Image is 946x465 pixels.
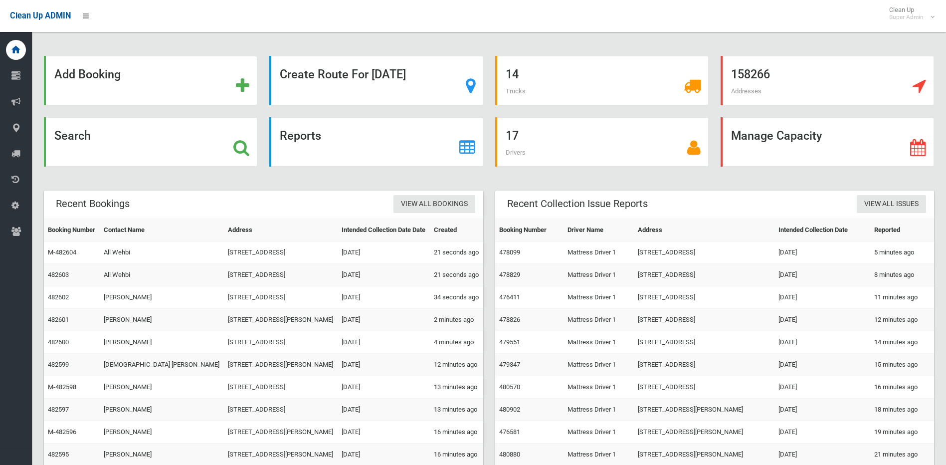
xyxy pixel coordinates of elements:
[224,286,338,309] td: [STREET_ADDRESS]
[338,376,430,399] td: [DATE]
[870,421,934,444] td: 19 minutes ago
[634,376,774,399] td: [STREET_ADDRESS]
[430,399,483,421] td: 13 minutes ago
[564,219,633,241] th: Driver Name
[44,56,257,105] a: Add Booking
[54,129,91,143] strong: Search
[495,56,709,105] a: 14 Trucks
[430,331,483,354] td: 4 minutes ago
[44,117,257,167] a: Search
[495,117,709,167] a: 17 Drivers
[48,316,69,323] a: 482601
[857,195,926,214] a: View All Issues
[870,219,934,241] th: Reported
[564,399,633,421] td: Mattress Driver 1
[48,248,76,256] a: M-482604
[224,399,338,421] td: [STREET_ADDRESS]
[44,219,100,241] th: Booking Number
[564,421,633,444] td: Mattress Driver 1
[338,241,430,264] td: [DATE]
[774,219,870,241] th: Intended Collection Date
[393,195,475,214] a: View All Bookings
[774,264,870,286] td: [DATE]
[499,406,520,413] a: 480902
[224,309,338,331] td: [STREET_ADDRESS][PERSON_NAME]
[54,67,121,81] strong: Add Booking
[634,354,774,376] td: [STREET_ADDRESS]
[564,264,633,286] td: Mattress Driver 1
[564,286,633,309] td: Mattress Driver 1
[870,309,934,331] td: 12 minutes ago
[338,264,430,286] td: [DATE]
[499,316,520,323] a: 478826
[774,376,870,399] td: [DATE]
[499,361,520,368] a: 479347
[224,354,338,376] td: [STREET_ADDRESS][PERSON_NAME]
[634,331,774,354] td: [STREET_ADDRESS]
[430,241,483,264] td: 21 seconds ago
[634,309,774,331] td: [STREET_ADDRESS]
[48,338,69,346] a: 482600
[48,406,69,413] a: 482597
[564,309,633,331] td: Mattress Driver 1
[870,286,934,309] td: 11 minutes ago
[100,264,224,286] td: All Wehbi
[48,451,69,458] a: 482595
[774,421,870,444] td: [DATE]
[634,286,774,309] td: [STREET_ADDRESS]
[48,271,69,278] a: 482603
[430,286,483,309] td: 34 seconds ago
[870,331,934,354] td: 14 minutes ago
[731,87,761,95] span: Addresses
[634,264,774,286] td: [STREET_ADDRESS]
[506,87,526,95] span: Trucks
[774,286,870,309] td: [DATE]
[634,219,774,241] th: Address
[499,271,520,278] a: 478829
[338,354,430,376] td: [DATE]
[564,354,633,376] td: Mattress Driver 1
[564,376,633,399] td: Mattress Driver 1
[100,354,224,376] td: [DEMOGRAPHIC_DATA] [PERSON_NAME]
[870,399,934,421] td: 18 minutes ago
[338,219,430,241] th: Intended Collection Date Date
[870,354,934,376] td: 15 minutes ago
[721,56,934,105] a: 158266 Addresses
[430,264,483,286] td: 21 seconds ago
[774,399,870,421] td: [DATE]
[564,241,633,264] td: Mattress Driver 1
[721,117,934,167] a: Manage Capacity
[774,309,870,331] td: [DATE]
[499,451,520,458] a: 480880
[430,309,483,331] td: 2 minutes ago
[495,219,564,241] th: Booking Number
[870,376,934,399] td: 16 minutes ago
[731,67,770,81] strong: 158266
[634,421,774,444] td: [STREET_ADDRESS][PERSON_NAME]
[48,361,69,368] a: 482599
[224,264,338,286] td: [STREET_ADDRESS]
[499,338,520,346] a: 479551
[224,421,338,444] td: [STREET_ADDRESS][PERSON_NAME]
[430,354,483,376] td: 12 minutes ago
[269,56,483,105] a: Create Route For [DATE]
[774,241,870,264] td: [DATE]
[100,399,224,421] td: [PERSON_NAME]
[870,241,934,264] td: 5 minutes ago
[280,67,406,81] strong: Create Route For [DATE]
[499,383,520,391] a: 480570
[634,399,774,421] td: [STREET_ADDRESS][PERSON_NAME]
[100,421,224,444] td: [PERSON_NAME]
[48,383,76,391] a: M-482598
[499,293,520,301] a: 476411
[338,399,430,421] td: [DATE]
[870,264,934,286] td: 8 minutes ago
[10,11,71,20] span: Clean Up ADMIN
[280,129,321,143] strong: Reports
[499,428,520,436] a: 476581
[100,309,224,331] td: [PERSON_NAME]
[269,117,483,167] a: Reports
[338,421,430,444] td: [DATE]
[889,13,924,21] small: Super Admin
[224,219,338,241] th: Address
